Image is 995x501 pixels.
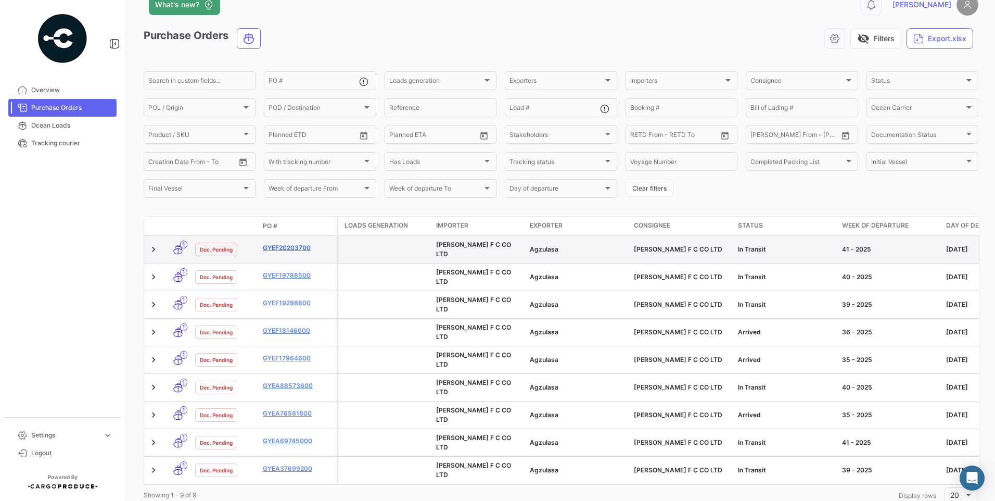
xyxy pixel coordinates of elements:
div: In Transit [738,438,834,447]
span: SEUNG JIN F C CO LTD [436,461,511,479]
span: Showing 1 - 9 of 9 [144,491,196,499]
a: Expand/Collapse Row [148,244,159,255]
div: In Transit [738,245,834,254]
span: 1 [180,461,187,469]
span: Tracking courier [31,139,112,148]
span: Logout [31,448,112,458]
a: GYEF18146600 [263,326,333,335]
button: Open calendar [717,128,733,143]
a: Tracking courier [8,134,117,152]
span: Doc. Pending [200,466,233,474]
button: Open calendar [476,128,492,143]
h3: Purchase Orders [144,28,264,49]
div: 41 - 2025 [842,245,938,254]
div: Arrived [738,410,834,420]
a: Expand/Collapse Row [148,410,159,420]
div: Arrived [738,355,834,365]
a: Expand/Collapse Row [148,382,159,393]
a: GYEA69745000 [263,436,333,446]
span: Consignee [634,221,670,230]
span: SEUNG JIN F C CO LTD [436,323,511,341]
span: Status [738,221,763,230]
span: SEUNG JIN F C CO LTD [436,434,511,451]
button: Open calendar [356,128,372,143]
span: Stakeholders [509,133,603,140]
span: Agzulasa [530,300,558,308]
a: GYEF19788500 [263,271,333,280]
span: Week of departure From [269,186,362,194]
span: Has Loads [389,159,482,167]
span: SEUNG JIN F C CO LTD [634,411,722,419]
span: expand_more [103,431,112,440]
datatable-header-cell: Status [734,217,838,235]
div: Abrir Intercom Messenger [960,466,985,491]
span: Agzulasa [530,411,558,419]
div: 40 - 2025 [842,383,938,392]
span: Purchase Orders [31,103,112,112]
span: POD / Destination [269,106,362,113]
span: SEUNG JIN F C CO LTD [634,383,722,391]
span: Day of departure [509,186,603,194]
span: Agzulasa [530,466,558,474]
a: Expand/Collapse Row [148,355,159,365]
input: From [630,133,645,140]
div: 35 - 2025 [842,355,938,365]
span: 1 [180,434,187,442]
span: 1 [180,379,187,386]
span: 1 [180,268,187,276]
a: Expand/Collapse Row [148,465,159,475]
span: Overview [31,85,112,95]
a: Expand/Collapse Row [148,299,159,310]
div: In Transit [738,466,834,475]
span: Documentation Status [871,133,964,140]
span: Ocean Loads [31,121,112,130]
span: Doc. Pending [200,383,233,392]
span: 20 [950,491,959,499]
div: Arrived [738,328,834,337]
span: Loads generation [345,221,408,230]
span: 1 [180,406,187,414]
a: Purchase Orders [8,99,117,117]
div: 39 - 2025 [842,300,938,309]
a: Overview [8,81,117,99]
a: Expand/Collapse Row [148,437,159,448]
datatable-header-cell: Exporter [526,217,630,235]
span: SEUNG JIN F C CO LTD [436,268,511,285]
img: powered-by.png [36,12,88,65]
span: Agzulasa [530,273,558,281]
input: From [269,133,283,140]
a: GYEA37699200 [263,464,333,473]
span: Exporters [509,79,603,86]
div: In Transit [738,383,834,392]
span: SEUNG JIN F C CO LTD [436,296,511,313]
a: GYEF20203700 [263,243,333,253]
span: Doc. Pending [200,328,233,336]
span: 1 [180,241,187,248]
span: SEUNG JIN F C CO LTD [634,328,722,336]
span: Doc. Pending [200,273,233,281]
span: POL / Origin [148,106,241,113]
span: Doc. Pending [200,439,233,447]
a: GYEA88573600 [263,381,333,391]
span: Doc. Pending [200,411,233,419]
input: To [290,133,332,140]
span: SEUNG JIN F C CO LTD [436,406,511,423]
span: SEUNG JIN F C CO LTD [634,245,722,253]
span: SEUNG JIN F C CO LTD [634,356,722,364]
span: Status [871,79,964,86]
input: To [652,133,694,140]
span: Initial Vessel [871,159,964,167]
span: visibility_off [857,32,870,45]
input: To [772,133,814,140]
a: GYEF17964600 [263,354,333,363]
input: From [148,159,163,167]
button: Export.xlsx [907,28,973,49]
div: 36 - 2025 [842,328,938,337]
div: 40 - 2025 [842,272,938,282]
datatable-header-cell: PO # [259,217,337,235]
span: Importer [436,221,468,230]
div: In Transit [738,272,834,282]
span: Settings [31,431,99,440]
button: visibility_offFilters [850,28,901,49]
span: Agzulasa [530,328,558,336]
